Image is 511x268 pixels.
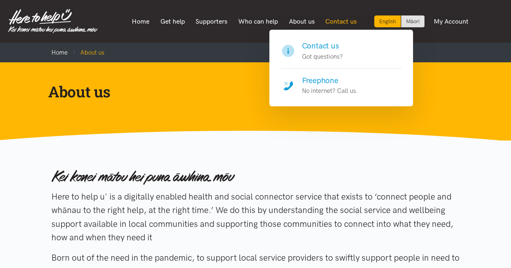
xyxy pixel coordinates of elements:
[320,13,362,30] a: Contact us
[51,49,68,56] a: Home
[8,9,98,33] img: Home
[302,75,358,86] h4: Freephone
[428,13,474,30] a: My Account
[281,68,402,96] a: Freephone No internet? Call us.
[302,86,358,96] p: No internet? Call us.
[281,40,402,68] a: Contact us Got questions?
[51,190,460,244] p: Here to help u' is a digitally enabled health and social connector service that exists to ‘connec...
[269,30,413,106] div: Contact us
[190,13,233,30] a: Supporters
[155,13,191,30] a: Get help
[374,15,401,27] div: Current language
[233,13,284,30] a: Who can help
[401,15,424,27] a: Switch to Te Reo Māori
[68,48,104,57] li: About us
[127,13,155,30] a: Home
[48,82,450,101] h1: About us
[302,52,343,62] p: Got questions?
[302,40,343,52] h4: Contact us
[374,15,425,27] div: Language toggle
[283,13,320,30] a: About us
